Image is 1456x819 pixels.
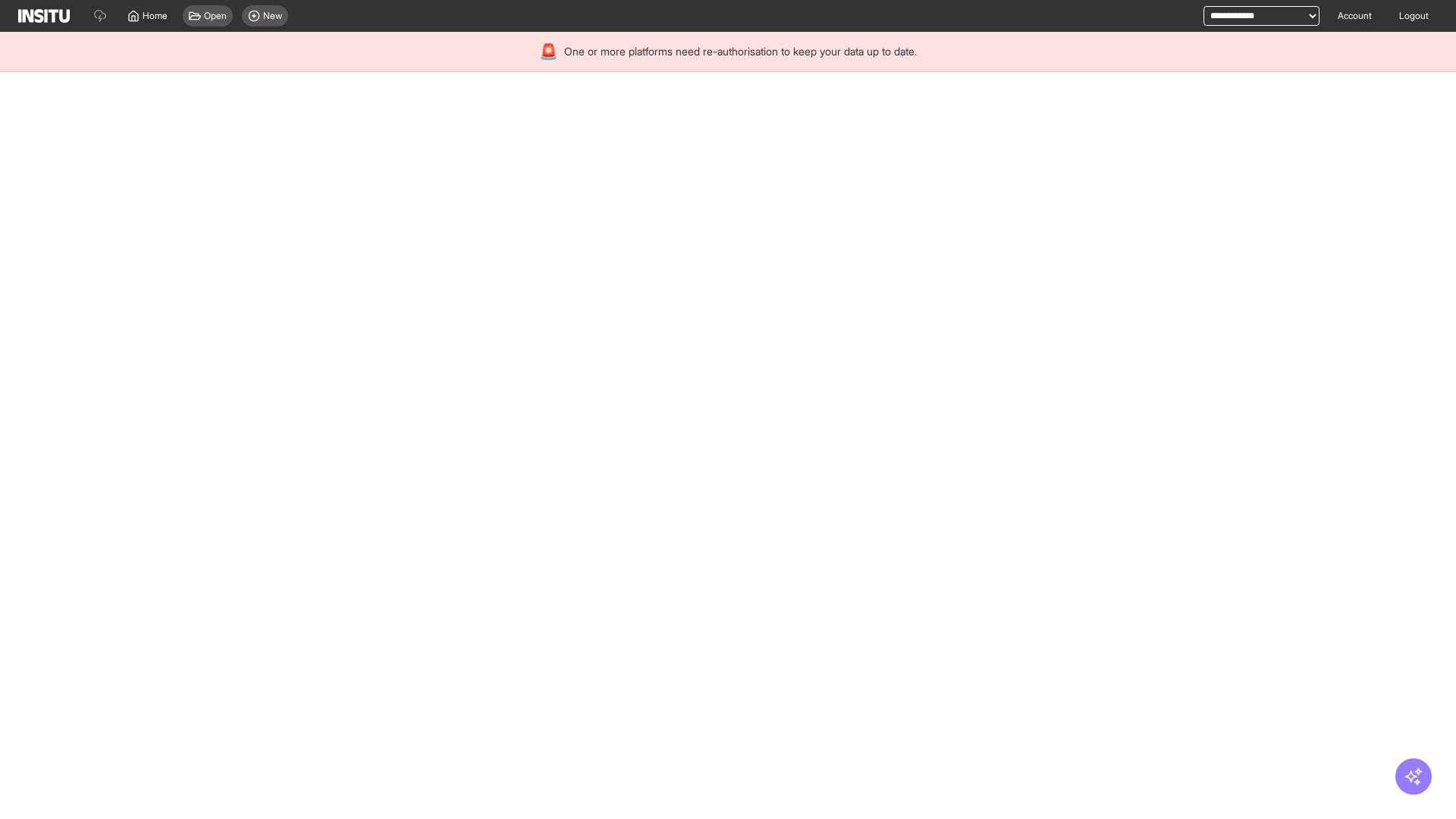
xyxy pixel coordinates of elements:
[564,44,917,59] span: One or more platforms need re-authorisation to keep your data up to date.
[143,10,168,22] span: Home
[18,9,70,23] img: Logo
[539,41,558,62] div: 🚨
[204,10,227,22] span: Open
[263,10,282,22] span: New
